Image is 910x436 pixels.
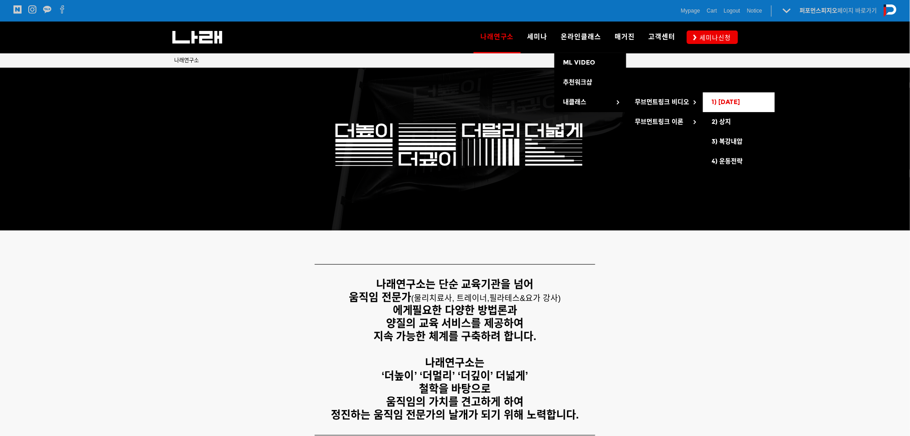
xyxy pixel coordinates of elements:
[554,53,626,73] a: ML VIDEO
[747,6,762,15] a: Notice
[608,22,642,53] a: 매거진
[712,98,740,106] span: 1) [DATE]
[563,78,593,86] span: 추천워크샵
[528,33,548,41] span: 세미나
[386,396,523,408] strong: 움직임의 가치를 견고하게 하여
[554,92,626,112] a: 내클래스
[331,409,579,421] strong: 정진하는 움직임 전문가의 날개가 되기 위해 노력합니다.
[382,370,528,382] strong: ‘더높이’ ‘더멀리’ ‘더깊이’ 더넓게’
[724,6,740,15] a: Logout
[554,73,626,92] a: 추천워크샵
[374,330,536,342] strong: 지속 가능한 체계를 구축하려 합니다.
[561,33,602,41] span: 온라인클래스
[635,118,684,126] span: 무브먼트링크 이론
[474,22,521,53] a: 나래연구소
[414,294,489,303] span: 물리치료사, 트레이너,
[649,33,676,41] span: 고객센터
[687,31,738,44] a: 세미나신청
[703,92,775,112] a: 1) [DATE]
[707,6,717,15] a: Cart
[175,57,199,64] span: 나래연구소
[386,317,523,329] strong: 양질의 교육 서비스를 제공하여
[349,291,412,303] strong: 움직임 전문가
[626,92,703,112] a: 무브먼트링크 비디오
[489,294,561,303] span: 필라테스&요가 강사)
[681,6,700,15] a: Mypage
[554,22,608,53] a: 온라인클래스
[411,294,489,303] span: (
[703,152,775,171] a: 4) 운동전략
[615,33,635,41] span: 매거진
[635,98,690,106] span: 무브먼트링크 비디오
[393,304,413,316] strong: 에게
[703,132,775,152] a: 3) 복강내압
[703,112,775,132] a: 2) 상지
[480,30,514,44] span: 나래연구소
[563,98,587,106] span: 내클래스
[426,357,485,369] strong: 나래연구소는
[712,138,743,145] span: 3) 복강내압
[712,157,743,165] span: 4) 운동전략
[521,22,554,53] a: 세미나
[626,112,703,132] a: 무브먼트링크 이론
[175,56,199,65] a: 나래연구소
[376,278,533,290] strong: 나래연구소는 단순 교육기관을 넘어
[563,59,596,66] span: ML VIDEO
[697,33,731,42] span: 세미나신청
[712,118,731,126] span: 2) 상지
[642,22,682,53] a: 고객센터
[800,7,838,14] strong: 퍼포먼스피지오
[413,304,517,316] strong: 필요한 다양한 방법론과
[419,383,491,395] strong: 철학을 바탕으로
[800,7,877,14] a: 퍼포먼스피지오페이지 바로가기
